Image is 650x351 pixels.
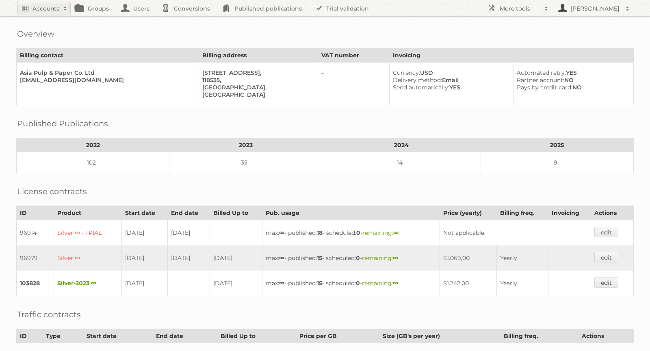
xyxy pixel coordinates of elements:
strong: 15 [317,254,322,262]
strong: ∞ [393,254,398,262]
th: Invoicing [548,206,591,220]
div: Email [393,76,507,84]
th: Pub. usage [262,206,440,220]
td: Yearly [496,245,548,271]
th: Start date [83,329,153,343]
h2: Accounts [32,4,59,13]
strong: 0 [356,254,360,262]
h2: Published Publications [17,117,108,130]
strong: 18 [317,229,323,236]
th: End date [153,329,217,343]
h2: [PERSON_NAME] [569,4,622,13]
td: 14 [322,152,481,173]
div: [GEOGRAPHIC_DATA], [202,84,311,91]
td: [DATE] [210,245,262,271]
strong: 0 [356,279,360,287]
th: Billed Up to [217,329,296,343]
td: Silver ∞ [54,245,122,271]
h2: Traffic contracts [17,308,81,321]
div: YES [517,69,627,76]
td: 96914 [17,220,54,246]
td: 35 [169,152,322,173]
th: Billing address [199,48,318,63]
span: remaining: [362,254,398,262]
td: 103828 [17,271,54,296]
strong: ∞ [279,254,284,262]
span: Currency: [393,69,420,76]
th: Billing contact [17,48,199,63]
div: 118535, [202,76,311,84]
td: max: - published: - scheduled: - [262,220,440,246]
td: Yearly [496,271,548,296]
td: Silver ∞ - TRIAL [54,220,122,246]
th: Actions [578,329,634,343]
strong: ∞ [393,279,398,287]
th: VAT number [318,48,389,63]
h2: More tools [500,4,540,13]
td: [DATE] [167,245,210,271]
th: ID [17,329,43,343]
strong: ∞ [279,279,284,287]
strong: 15 [317,279,322,287]
span: Partner account: [517,76,564,84]
div: NO [517,76,627,84]
td: [DATE] [210,271,262,296]
div: Asia Pulp & Paper Co. Ltd [20,69,192,76]
th: End date [167,206,210,220]
div: USD [393,69,507,76]
strong: 0 [356,229,360,236]
span: Pays by credit card: [517,84,572,91]
th: Billing freq. [496,206,548,220]
div: [EMAIL_ADDRESS][DOMAIN_NAME] [20,76,192,84]
td: [DATE] [121,220,167,246]
th: 2023 [169,138,322,152]
a: edit [594,227,618,237]
td: [DATE] [167,220,210,246]
th: Billed Up to [210,206,262,220]
strong: ∞ [393,229,399,236]
th: Actions [591,206,634,220]
a: edit [594,252,618,262]
span: remaining: [362,229,399,236]
td: $1.069,00 [440,245,496,271]
td: 9 [481,152,633,173]
td: max: - published: - scheduled: - [262,271,440,296]
th: 2022 [17,138,169,152]
strong: ∞ [279,229,284,236]
span: Delivery method: [393,76,442,84]
td: 102 [17,152,169,173]
span: remaining: [362,279,398,287]
th: Price (yearly) [440,206,496,220]
td: Silver-2023 ∞ [54,271,122,296]
td: – [318,63,389,105]
a: edit [594,277,618,288]
h2: License contracts [17,185,87,197]
th: Type [43,329,83,343]
th: Invoicing [389,48,633,63]
th: 2025 [481,138,633,152]
th: Billing freq. [500,329,578,343]
th: 2024 [322,138,481,152]
span: Automated retry: [517,69,566,76]
td: 96979 [17,245,54,271]
td: max: - published: - scheduled: - [262,245,440,271]
td: Not applicable. [440,220,591,246]
td: [DATE] [121,271,167,296]
th: Size (GB's per year) [379,329,500,343]
th: ID [17,206,54,220]
th: Product [54,206,122,220]
div: YES [393,84,507,91]
div: [GEOGRAPHIC_DATA] [202,91,311,98]
td: $1.242,00 [440,271,496,296]
th: Start date [121,206,167,220]
div: NO [517,84,627,91]
td: [DATE] [121,245,167,271]
th: Price per GB [296,329,379,343]
h2: Overview [17,28,54,40]
span: Send automatically: [393,84,449,91]
div: [STREET_ADDRESS], [202,69,311,76]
